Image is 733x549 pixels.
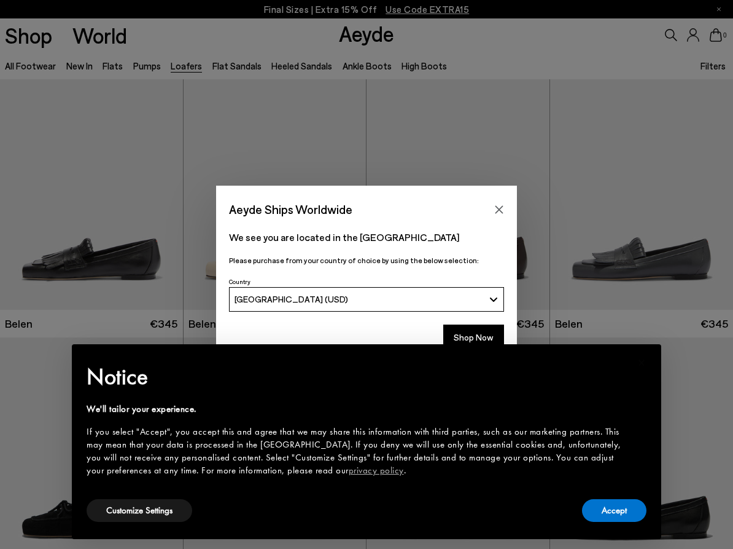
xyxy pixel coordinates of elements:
button: Customize Settings [87,499,192,522]
div: If you select "Accept", you accept this and agree that we may share this information with third p... [87,425,627,477]
button: Shop Now [443,325,504,350]
h2: Notice [87,361,627,393]
button: Accept [582,499,646,522]
span: Country [229,278,250,285]
a: privacy policy [349,464,404,476]
div: We'll tailor your experience. [87,403,627,416]
span: × [638,353,646,372]
p: We see you are located in the [GEOGRAPHIC_DATA] [229,230,504,245]
p: Please purchase from your country of choice by using the below selection: [229,255,504,266]
button: Close this notice [627,348,656,377]
button: Close [490,200,508,219]
span: [GEOGRAPHIC_DATA] (USD) [235,294,348,304]
span: Aeyde Ships Worldwide [229,199,352,220]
